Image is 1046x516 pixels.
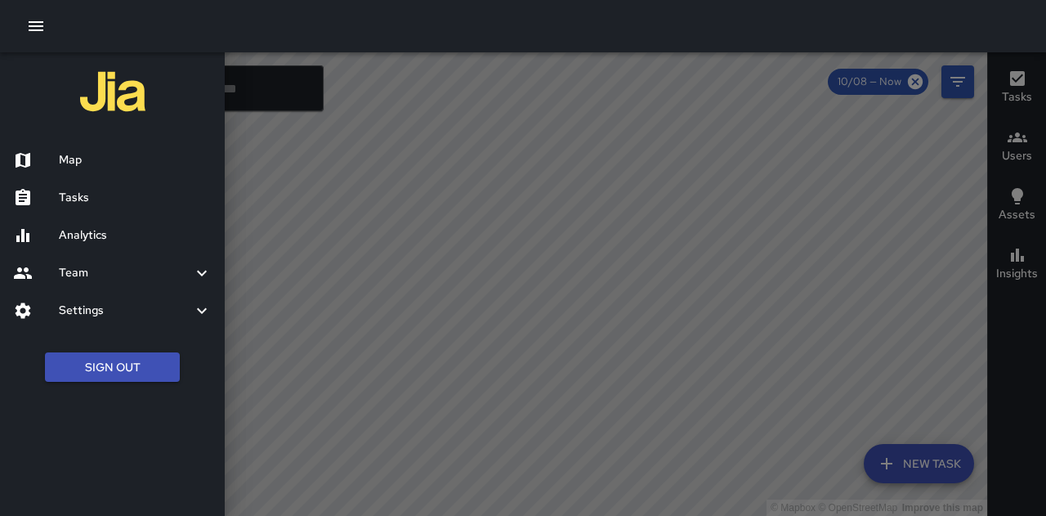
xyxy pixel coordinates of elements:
[59,264,192,282] h6: Team
[59,151,212,169] h6: Map
[59,189,212,207] h6: Tasks
[59,302,192,320] h6: Settings
[45,352,180,383] button: Sign Out
[80,59,145,124] img: jia-logo
[59,227,212,245] h6: Analytics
